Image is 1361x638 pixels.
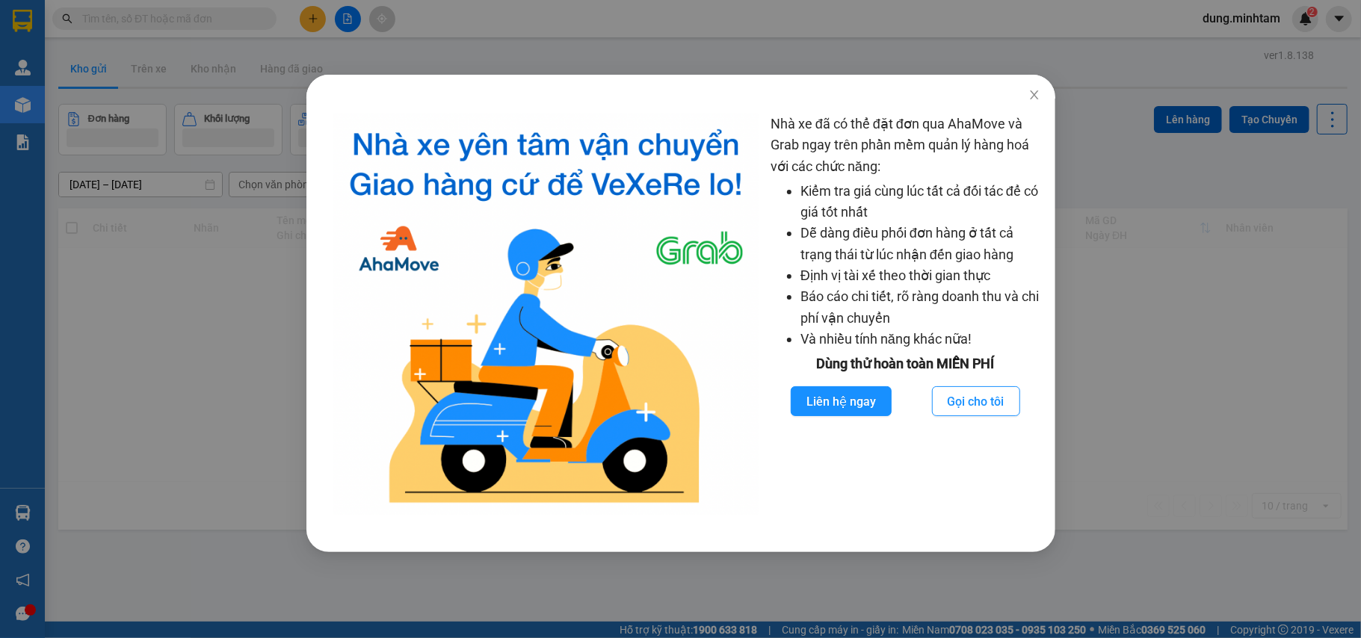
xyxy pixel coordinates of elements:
[800,265,1040,286] li: Định vị tài xế theo thời gian thực
[771,353,1040,374] div: Dùng thử hoàn toàn MIỄN PHÍ
[931,386,1019,416] button: Gọi cho tôi
[333,114,759,515] img: logo
[1028,89,1040,101] span: close
[791,386,892,416] button: Liên hệ ngay
[800,329,1040,350] li: Và nhiều tính năng khác nữa!
[947,392,1004,411] span: Gọi cho tôi
[771,114,1040,515] div: Nhà xe đã có thể đặt đơn qua AhaMove và Grab ngay trên phần mềm quản lý hàng hoá với các chức năng:
[800,223,1040,265] li: Dễ dàng điều phối đơn hàng ở tất cả trạng thái từ lúc nhận đến giao hàng
[800,286,1040,329] li: Báo cáo chi tiết, rõ ràng doanh thu và chi phí vận chuyển
[806,392,876,411] span: Liên hệ ngay
[1013,75,1055,117] button: Close
[800,181,1040,223] li: Kiểm tra giá cùng lúc tất cả đối tác để có giá tốt nhất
